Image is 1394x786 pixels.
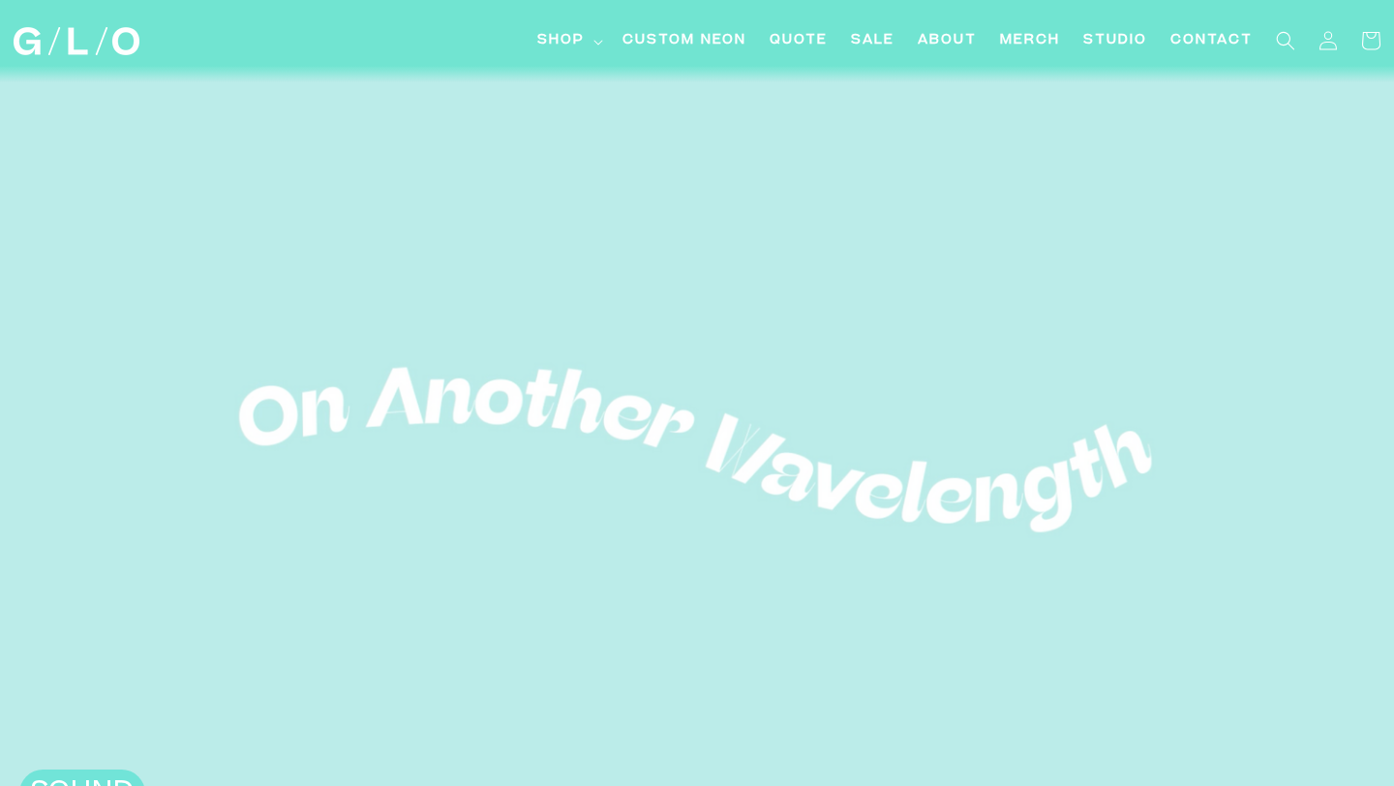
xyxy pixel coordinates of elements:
[758,19,839,63] a: Quote
[526,19,611,63] summary: Shop
[622,31,746,51] span: Custom Neon
[839,19,906,63] a: SALE
[1170,31,1253,51] span: Contact
[1083,31,1147,51] span: Studio
[537,31,585,51] span: Shop
[851,31,894,51] span: SALE
[1264,19,1307,62] summary: Search
[611,19,758,63] a: Custom Neon
[7,20,147,63] a: GLO Studio
[1159,19,1264,63] a: Contact
[906,19,988,63] a: About
[14,27,139,55] img: GLO Studio
[1072,19,1159,63] a: Studio
[1000,31,1060,51] span: Merch
[770,31,828,51] span: Quote
[988,19,1072,63] a: Merch
[918,31,977,51] span: About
